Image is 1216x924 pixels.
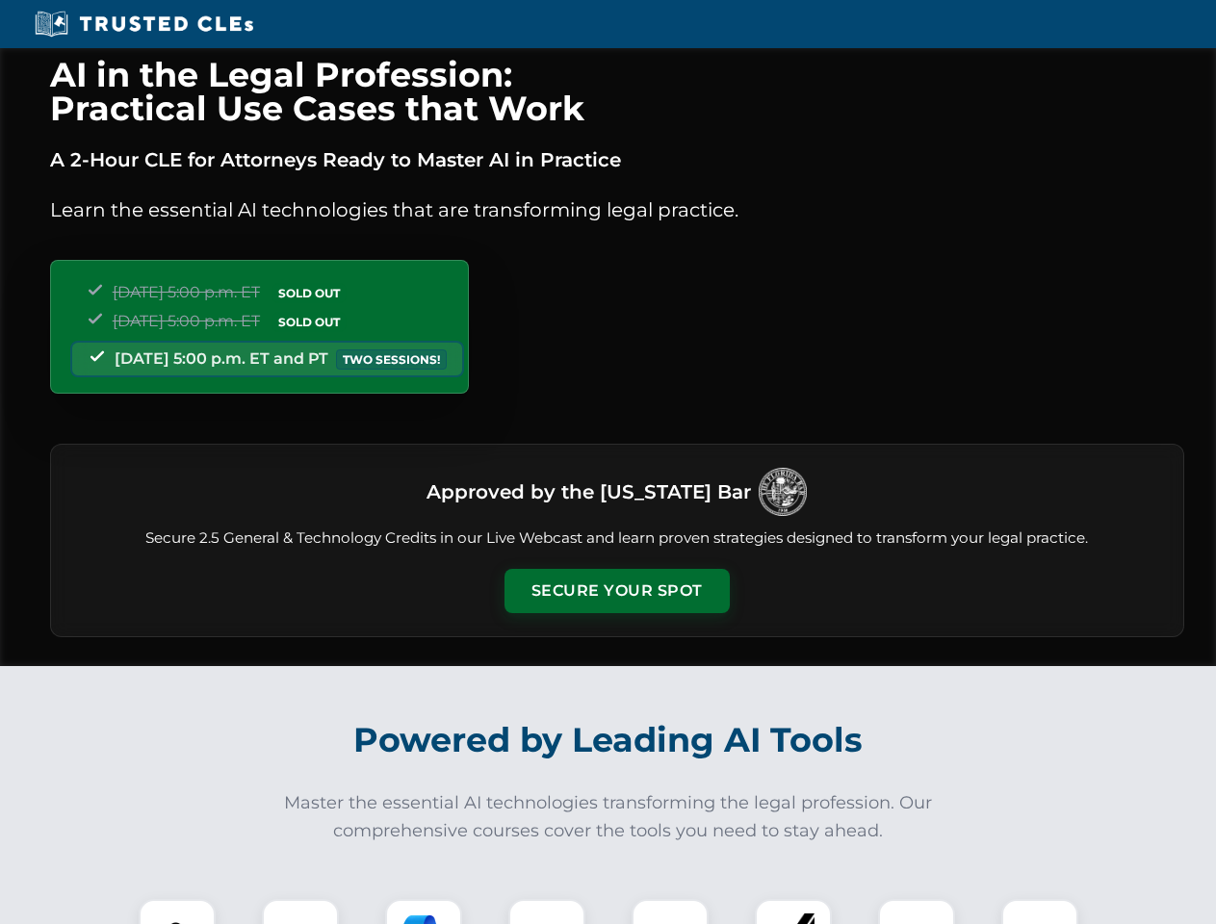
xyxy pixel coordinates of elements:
span: SOLD OUT [272,312,347,332]
h3: Approved by the [US_STATE] Bar [427,475,751,509]
h1: AI in the Legal Profession: Practical Use Cases that Work [50,58,1184,125]
p: Master the essential AI technologies transforming the legal profession. Our comprehensive courses... [272,789,945,845]
img: Logo [759,468,807,516]
span: [DATE] 5:00 p.m. ET [113,312,260,330]
p: Learn the essential AI technologies that are transforming legal practice. [50,194,1184,225]
p: Secure 2.5 General & Technology Credits in our Live Webcast and learn proven strategies designed ... [74,527,1160,550]
p: A 2-Hour CLE for Attorneys Ready to Master AI in Practice [50,144,1184,175]
h2: Powered by Leading AI Tools [75,706,1142,774]
img: Trusted CLEs [29,10,259,38]
button: Secure Your Spot [505,569,730,613]
span: [DATE] 5:00 p.m. ET [113,283,260,301]
span: SOLD OUT [272,283,347,303]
